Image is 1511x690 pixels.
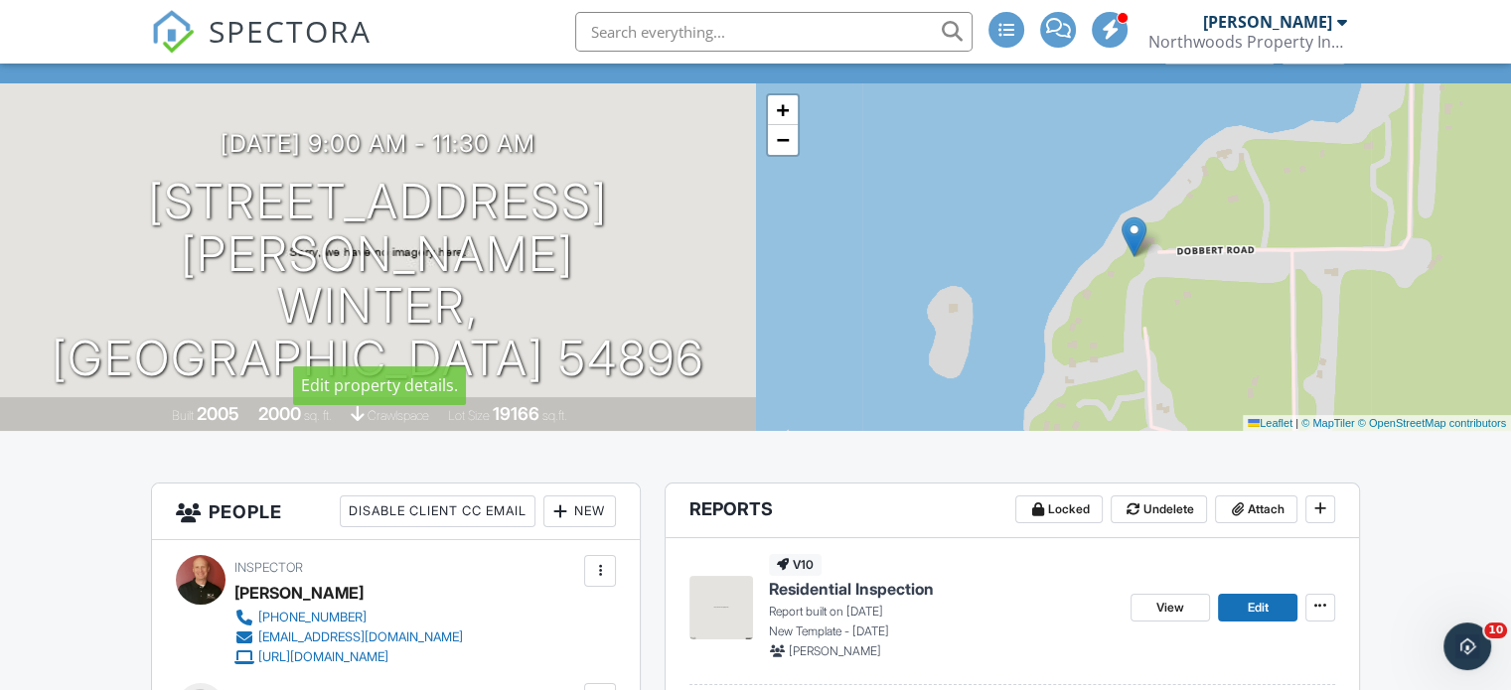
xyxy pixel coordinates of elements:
[32,176,724,385] h1: [STREET_ADDRESS][PERSON_NAME] Winter, [GEOGRAPHIC_DATA] 54896
[258,403,301,424] div: 2000
[542,408,567,423] span: sq.ft.
[768,95,798,125] a: Zoom in
[1248,417,1292,429] a: Leaflet
[197,403,239,424] div: 2005
[234,608,463,627] a: [PHONE_NUMBER]
[1358,417,1506,429] a: © OpenStreetMap contributors
[368,408,429,423] span: crawlspace
[258,629,463,645] div: [EMAIL_ADDRESS][DOMAIN_NAME]
[1484,622,1507,638] span: 10
[1295,417,1298,429] span: |
[543,495,616,527] div: New
[1282,37,1346,64] div: More
[234,578,364,608] div: [PERSON_NAME]
[151,10,195,54] img: The Best Home Inspection Software - Spectora
[340,495,535,527] div: Disable Client CC Email
[172,408,194,423] span: Built
[448,408,490,423] span: Lot Size
[209,10,372,52] span: SPECTORA
[1164,37,1275,64] div: Client View
[1301,417,1355,429] a: © MapTiler
[151,27,372,69] a: SPECTORA
[258,649,388,665] div: [URL][DOMAIN_NAME]
[776,97,789,122] span: +
[768,125,798,155] a: Zoom out
[258,610,367,625] div: [PHONE_NUMBER]
[234,560,303,575] span: Inspector
[234,627,463,647] a: [EMAIL_ADDRESS][DOMAIN_NAME]
[221,130,535,157] h3: [DATE] 9:00 am - 11:30 am
[1122,216,1146,257] img: Marker
[304,408,332,423] span: sq. ft.
[776,127,789,152] span: −
[493,403,539,424] div: 19166
[1148,32,1347,52] div: Northwoods Property Inspections
[1443,622,1491,670] iframe: Intercom live chat
[234,647,463,667] a: [URL][DOMAIN_NAME]
[152,483,640,540] h3: People
[1203,12,1332,32] div: [PERSON_NAME]
[575,12,973,52] input: Search everything...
